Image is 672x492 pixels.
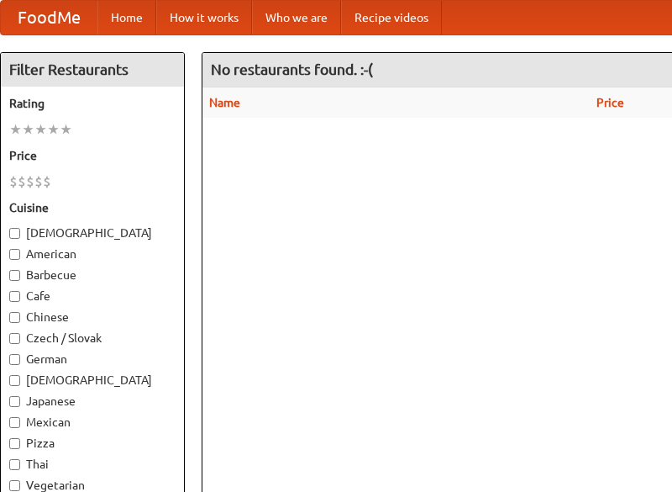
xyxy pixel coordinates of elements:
label: [DEMOGRAPHIC_DATA] [9,225,176,241]
label: Chinese [9,309,176,325]
li: ★ [47,120,60,139]
li: $ [26,172,34,191]
li: ★ [22,120,34,139]
input: [DEMOGRAPHIC_DATA] [9,375,20,386]
h5: Rating [9,95,176,112]
label: American [9,246,176,262]
ng-pluralize: No restaurants found. :-( [211,61,373,77]
label: German [9,351,176,368]
a: Recipe videos [341,1,442,34]
input: German [9,354,20,365]
label: [DEMOGRAPHIC_DATA] [9,372,176,389]
input: Czech / Slovak [9,333,20,344]
label: Cafe [9,288,176,304]
li: ★ [34,120,47,139]
a: Name [209,96,240,109]
a: Who we are [252,1,341,34]
label: Mexican [9,414,176,431]
input: [DEMOGRAPHIC_DATA] [9,228,20,239]
a: Price [596,96,624,109]
li: $ [9,172,18,191]
label: Japanese [9,393,176,410]
label: Barbecue [9,267,176,283]
a: Home [97,1,156,34]
h5: Cuisine [9,199,176,216]
input: Vegetarian [9,480,20,491]
input: Japanese [9,396,20,407]
label: Thai [9,456,176,473]
a: FoodMe [1,1,97,34]
input: Chinese [9,312,20,323]
input: Pizza [9,438,20,449]
li: ★ [60,120,72,139]
label: Czech / Slovak [9,330,176,347]
input: Cafe [9,291,20,302]
li: $ [43,172,51,191]
input: Mexican [9,417,20,428]
li: ★ [9,120,22,139]
input: Barbecue [9,270,20,281]
h5: Price [9,147,176,164]
label: Pizza [9,435,176,452]
li: $ [18,172,26,191]
li: $ [34,172,43,191]
input: Thai [9,459,20,470]
input: American [9,249,20,260]
h4: Filter Restaurants [1,53,184,87]
a: How it works [156,1,252,34]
